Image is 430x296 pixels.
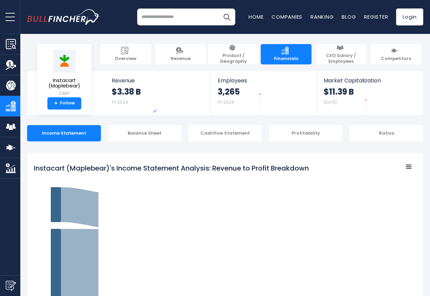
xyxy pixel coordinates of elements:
[316,44,366,64] a: CEO Salary / Employees
[261,44,311,64] a: Financials
[112,86,141,97] strong: $3.38 B
[364,13,388,20] a: Register
[218,86,240,97] strong: 3,265
[272,13,302,20] a: Companies
[317,71,423,115] a: Market Capitalization $11.39 B [DATE]
[342,13,356,20] a: Blog
[218,8,235,25] button: Search
[381,56,411,62] span: Competitors
[218,77,309,84] span: Employees
[269,125,343,141] div: Profitability
[27,125,101,141] div: Income Statement
[208,44,259,64] a: Product / Geography
[324,99,337,105] small: [DATE]
[100,44,151,64] a: Overview
[54,100,58,106] strong: +
[43,78,86,89] span: Instacart (Maplebear)
[115,56,136,62] span: Overview
[47,97,81,110] a: +Follow
[34,163,309,173] tspan: Instacart (Maplebear)'s Income Statement Analysis: Revenue to Profit Breakdown
[274,56,298,62] span: Financials
[249,13,263,20] a: Home
[218,99,234,105] small: FY 2024
[188,125,262,141] div: Cashflow Statement
[43,91,86,97] small: CART
[112,77,204,84] span: Revenue
[349,125,423,141] div: Ratios
[112,99,128,105] small: FY 2024
[211,71,316,115] a: Employees 3,265 FY 2024
[396,8,423,25] a: Login
[155,44,206,64] a: Revenue
[324,86,354,97] strong: $11.39 B
[27,9,100,25] a: Go to homepage
[370,44,421,64] a: Competitors
[108,125,181,141] div: Balance Sheet
[319,53,363,64] span: CEO Salary / Employees
[211,53,255,64] span: Product / Geography
[171,56,191,62] span: Revenue
[324,77,416,84] span: Market Capitalization
[27,9,100,25] img: bullfincher logo
[310,13,334,20] a: Ranking
[42,50,86,97] a: Instacart (Maplebear) CART
[105,71,211,115] a: Revenue $3.38 B FY 2024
